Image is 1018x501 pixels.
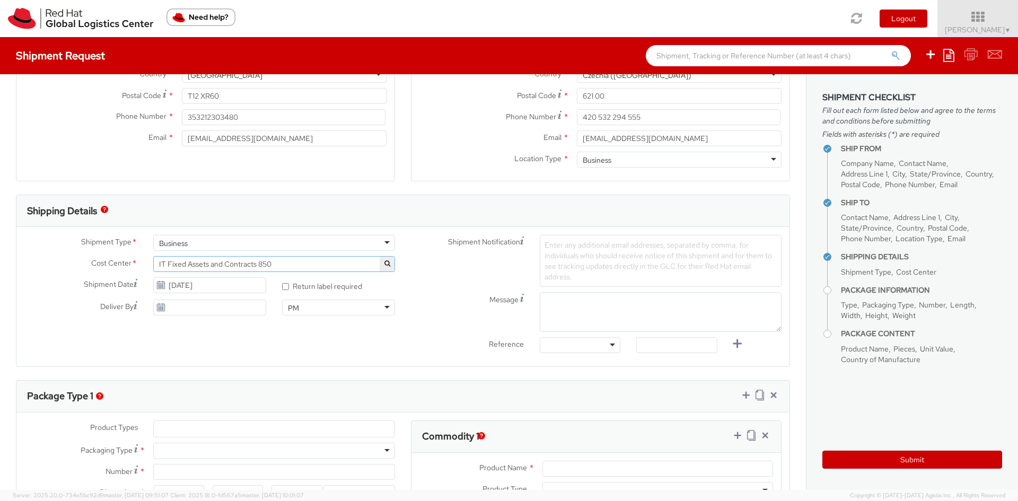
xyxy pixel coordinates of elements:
[583,155,611,165] div: Business
[950,300,975,310] span: Length
[966,169,992,179] span: Country
[489,295,519,304] span: Message
[8,8,153,29] img: rh-logistics-00dfa346123c4ec078e1.svg
[506,112,556,121] span: Phone Number
[263,485,271,501] span: X
[91,258,131,270] span: Cost Center
[892,169,905,179] span: City
[241,491,304,499] span: master, [DATE] 10:01:07
[919,300,945,310] span: Number
[282,279,364,292] label: Return label required
[841,300,857,310] span: Type
[841,145,1002,153] h4: Ship From
[822,129,1002,139] span: Fields with asterisks (*) are required
[204,485,213,501] span: X
[583,70,691,81] div: Czechia ([GEOGRAPHIC_DATA])
[514,154,561,163] span: Location Type
[545,240,772,282] span: Enter any additional email addresses, separated by comma, for individuals who should receive noti...
[148,133,166,142] span: Email
[885,180,935,189] span: Phone Number
[448,236,520,248] span: Shipment Notification
[822,93,1002,102] h3: Shipment Checklist
[282,283,289,290] input: Return label required
[892,311,916,320] span: Weight
[81,445,133,455] span: Packaging Type
[16,50,105,61] h4: Shipment Request
[893,213,940,222] span: Address Line 1
[896,267,936,277] span: Cost Center
[899,159,946,168] span: Contact Name
[188,70,262,81] div: [GEOGRAPHIC_DATA]
[841,169,888,179] span: Address Line 1
[122,91,161,100] span: Postal Code
[910,169,961,179] span: State/Province
[543,133,561,142] span: Email
[213,485,263,501] input: Width
[154,485,204,501] input: Length
[897,223,923,233] span: Country
[479,463,527,472] span: Product Name
[159,259,389,269] span: IT Fixed Assets and Contracts 850
[84,279,134,290] span: Shipment Date
[841,159,894,168] span: Company Name
[90,423,138,432] span: Product Types
[841,330,1002,338] h4: Package Content
[841,223,892,233] span: State/Province
[841,344,889,354] span: Product Name
[159,238,188,249] div: Business
[170,491,304,499] span: Client: 2025.18.0-fd567a5
[422,431,479,442] h3: Commodity 1
[27,391,93,401] h3: Package Type 1
[13,491,169,499] span: Server: 2025.20.0-734e5bc92d9
[482,484,527,494] span: Product Type
[646,45,911,66] input: Shipment, Tracking or Reference Number (at least 4 chars)
[104,491,169,499] span: master, [DATE] 09:51:07
[489,339,524,349] span: Reference
[841,286,1002,294] h4: Package Information
[841,234,891,243] span: Phone Number
[928,223,967,233] span: Postal Code
[862,300,914,310] span: Packaging Type
[153,256,395,272] span: IT Fixed Assets and Contracts 850
[1005,26,1011,34] span: ▼
[896,234,943,243] span: Location Type
[841,180,880,189] span: Postal Code
[880,10,927,28] button: Logout
[865,311,888,320] span: Height
[517,91,556,100] span: Postal Code
[116,111,166,121] span: Phone Number
[841,253,1002,261] h4: Shipping Details
[841,199,1002,207] h4: Ship To
[166,8,235,26] button: Need help?
[822,105,1002,126] span: Fill out each form listed below and agree to the terms and conditions before submitting
[841,311,861,320] span: Width
[893,344,915,354] span: Pieces
[288,303,299,313] div: PM
[920,344,953,354] span: Unit Value
[940,180,958,189] span: Email
[100,301,134,312] span: Deliver By
[841,355,920,364] span: Country of Manufacture
[850,491,1005,500] span: Copyright © [DATE]-[DATE] Agistix Inc., All Rights Reserved
[27,206,97,216] h3: Shipping Details
[945,25,1011,34] span: [PERSON_NAME]
[945,213,958,222] span: City
[841,213,889,222] span: Contact Name
[100,487,138,497] span: Dimensions
[271,485,322,501] input: Height
[822,451,1002,469] button: Submit
[841,267,891,277] span: Shipment Type
[81,236,131,249] span: Shipment Type
[106,467,133,476] span: Number
[947,234,966,243] span: Email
